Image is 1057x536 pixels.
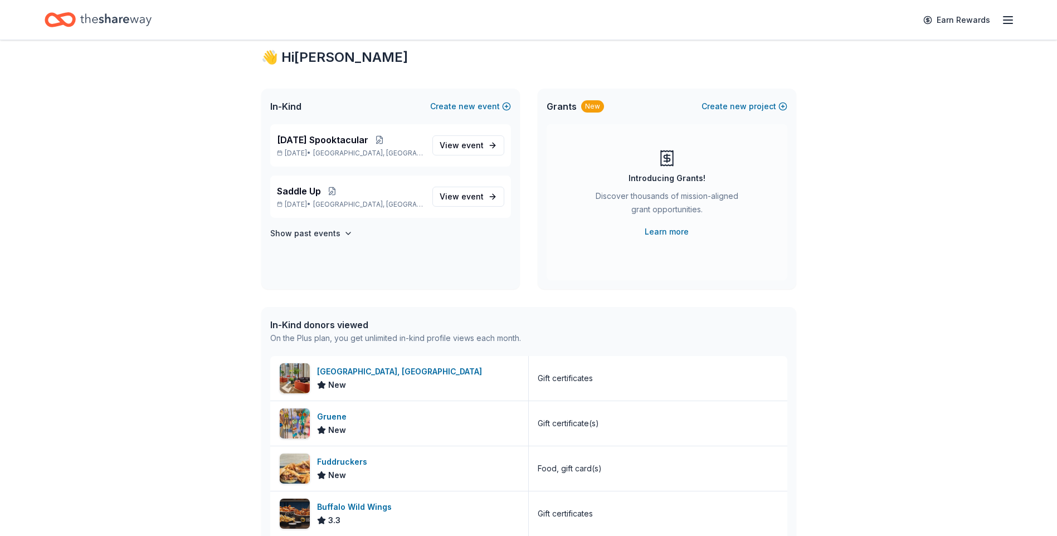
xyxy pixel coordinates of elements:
div: 👋 Hi [PERSON_NAME] [261,48,796,66]
div: Gift certificate(s) [538,417,599,430]
span: event [461,192,484,201]
span: [GEOGRAPHIC_DATA], [GEOGRAPHIC_DATA] [313,149,423,158]
div: Introducing Grants! [629,172,705,185]
span: View [440,139,484,152]
span: new [459,100,475,113]
div: Discover thousands of mission-aligned grant opportunities. [591,189,743,221]
p: [DATE] • [277,149,423,158]
a: Learn more [645,225,689,238]
button: Createnewproject [702,100,787,113]
img: Image for Buffalo Wild Wings [280,499,310,529]
div: On the Plus plan, you get unlimited in-kind profile views each month. [270,332,521,345]
img: Image for Gruene [280,408,310,438]
div: New [581,100,604,113]
img: Image for Crescent Hotel, Fort Worth [280,363,310,393]
span: event [461,140,484,150]
a: Home [45,7,152,33]
span: new [730,100,747,113]
a: Earn Rewards [917,10,997,30]
div: [GEOGRAPHIC_DATA], [GEOGRAPHIC_DATA] [317,365,486,378]
span: In-Kind [270,100,301,113]
div: Buffalo Wild Wings [317,500,396,514]
p: [DATE] • [277,200,423,209]
button: Show past events [270,227,353,240]
h4: Show past events [270,227,340,240]
a: View event [432,135,504,155]
div: Food, gift card(s) [538,462,602,475]
button: Createnewevent [430,100,511,113]
span: View [440,190,484,203]
img: Image for Fuddruckers [280,454,310,484]
div: Gift certificates [538,507,593,520]
span: Saddle Up [277,184,321,198]
span: New [328,378,346,392]
span: New [328,469,346,482]
span: New [328,423,346,437]
div: Gift certificates [538,372,593,385]
a: View event [432,187,504,207]
span: 3.3 [328,514,340,527]
span: [DATE] Spooktacular [277,133,368,147]
span: Grants [547,100,577,113]
div: In-Kind donors viewed [270,318,521,332]
span: [GEOGRAPHIC_DATA], [GEOGRAPHIC_DATA] [313,200,423,209]
div: Gruene [317,410,351,423]
div: Fuddruckers [317,455,372,469]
